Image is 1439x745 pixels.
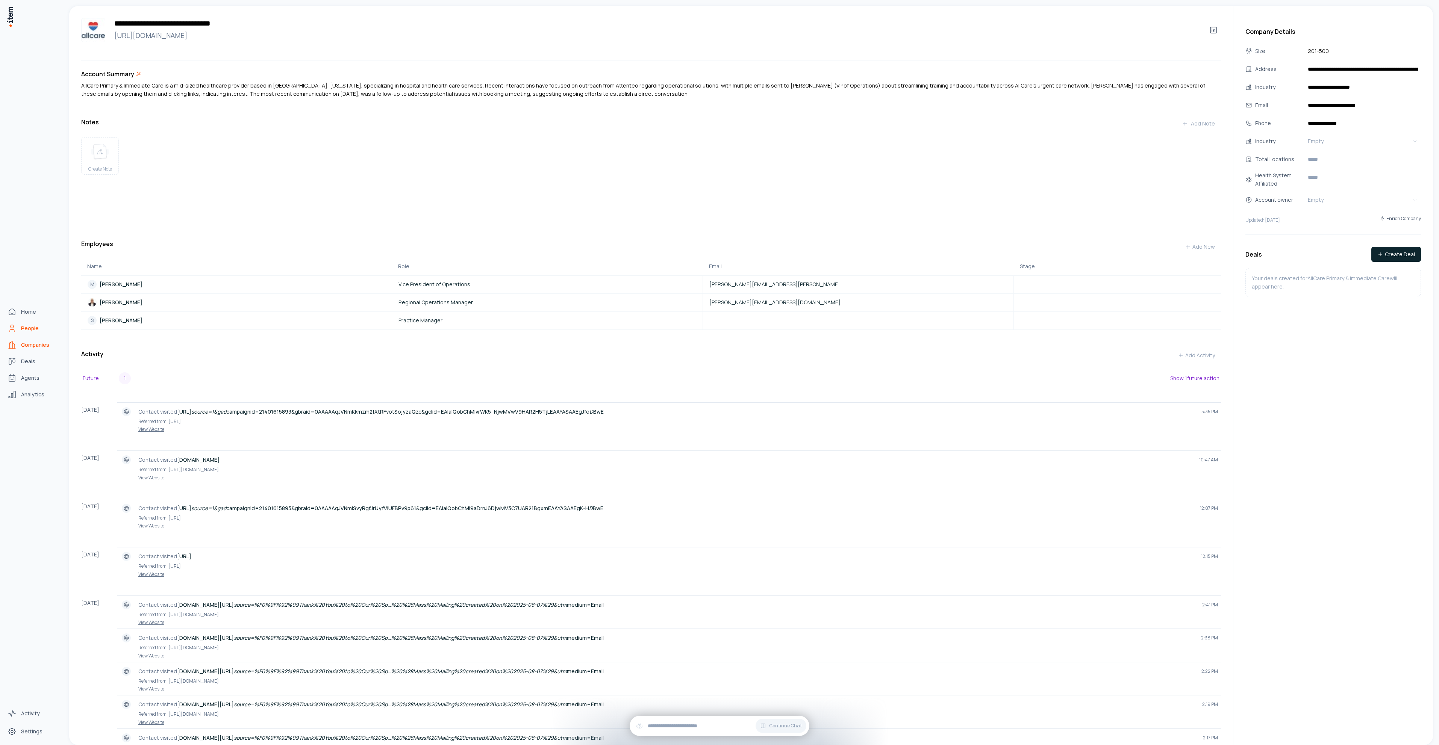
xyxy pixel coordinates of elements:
a: View Website [120,686,1218,692]
img: AllCare Primary & Immediate Care [81,18,105,42]
strong: [DOMAIN_NAME][URL] medium=Email [177,634,604,641]
a: Agents [5,370,62,385]
p: Show 1 future action [1170,375,1219,382]
p: Referred from: [URL][DOMAIN_NAME] [138,611,1218,618]
h3: Deals [1245,250,1262,259]
p: Your deals created for AllCare Primary & Immediate Care will appear here. [1252,274,1415,291]
span: 2:17 PM [1203,735,1218,741]
span: 10:47 AM [1199,457,1218,463]
div: S [88,316,97,325]
a: Miguel Roman[PERSON_NAME] [82,298,226,307]
a: [PERSON_NAME][EMAIL_ADDRESS][DOMAIN_NAME] [703,299,848,306]
a: View Website [120,653,1218,659]
div: Industry [1255,83,1303,91]
div: [DATE] [81,450,117,484]
div: M [88,280,97,289]
em: source=%F0%9F%92%99Thank%20You%20to%20Our%20Sp…%20%28Mass%20Mailing%20created%20on%202025-08-07%2... [234,668,567,675]
em: source=1&gad [191,505,226,512]
img: create note [91,144,109,160]
span: Companies [21,341,49,349]
a: S[PERSON_NAME] [82,316,226,325]
a: People [5,321,62,336]
strong: [DOMAIN_NAME][URL] medium=Email [177,734,604,741]
h3: Employees [81,239,113,254]
button: Add New [1179,239,1221,254]
strong: [URL] campaignid=21401615893&gbraid=0AAAAAqJVNmKkmzm2fXtRFvotSojyzaQzc&gclid=EAIaIQobChMIvrWK5--N... [177,408,604,415]
div: [DATE] [81,402,117,436]
p: Contact visited [138,701,1196,708]
button: Create Deal [1371,247,1421,262]
span: Deals [21,358,35,365]
button: create noteCreate Note [81,137,119,175]
a: View Website [120,426,1218,432]
span: Regional Operations Manager [398,299,473,306]
button: Add Note [1176,116,1221,131]
button: Enrich Company [1380,212,1421,225]
div: [DATE] [81,547,117,580]
span: Activity [21,710,40,717]
div: Industry [1255,137,1303,145]
span: Home [21,308,36,316]
p: Referred from: [URL] [138,514,1218,522]
a: [PERSON_NAME][EMAIL_ADDRESS][PERSON_NAME][DOMAIN_NAME] [703,281,848,288]
strong: [DOMAIN_NAME][URL] medium=Email [177,601,604,608]
strong: [URL] [177,553,191,560]
a: View Website [120,571,1218,577]
img: Miguel Roman [88,298,97,307]
p: [PERSON_NAME] [100,317,142,324]
span: [PERSON_NAME][EMAIL_ADDRESS][PERSON_NAME][DOMAIN_NAME] [709,281,842,288]
a: [URL][DOMAIN_NAME] [111,30,1200,41]
h3: Company Details [1245,27,1421,36]
a: Activity [5,706,62,721]
span: 2:38 PM [1201,635,1218,641]
p: Referred from: [URL][DOMAIN_NAME] [138,466,1218,473]
button: Future1Show 1future action [81,369,1221,387]
p: Contact visited [138,734,1197,742]
span: Continue Chat [769,723,802,729]
em: source=%F0%9F%92%99Thank%20You%20to%20Our%20Sp…%20%28Mass%20Mailing%20created%20on%202025-08-07%2... [234,634,567,641]
a: Companies [5,337,62,352]
a: Regional Operations Manager [392,299,537,306]
p: [PERSON_NAME] [100,299,142,306]
a: M[PERSON_NAME] [82,280,226,289]
p: Referred from: [URL][DOMAIN_NAME] [138,644,1218,651]
div: Email [1255,101,1303,109]
p: Contact visited [138,553,1195,560]
p: Referred from: [URL][DOMAIN_NAME] [138,677,1218,685]
div: Health System Affiliated [1255,171,1303,188]
a: Deals [5,354,62,369]
span: Agents [21,374,39,382]
span: 2:41 PM [1202,602,1218,608]
span: Vice President of Operations [398,281,470,288]
em: source=%F0%9F%92%99Thank%20You%20to%20Our%20Sp…%20%28Mass%20Mailing%20created%20on%202025-08-07%2... [234,601,567,608]
span: 5:35 PM [1201,409,1218,415]
a: Vice President of Operations [392,281,537,288]
strong: [URL] campaignid=21401615893&gbraid=0AAAAAqJVNmISvyRgfJrUyfViUFBPv9p61&gclid=EAIaIQobChMI9aDrnJ6D... [177,505,603,512]
div: AllCare Primary & Immediate Care is a mid-sized healthcare provider based in [GEOGRAPHIC_DATA], [... [81,82,1221,98]
span: Create Note [88,166,112,172]
h3: Account Summary [81,70,134,79]
img: Item Brain Logo [6,6,14,27]
span: 12:07 PM [1200,505,1218,511]
span: 2:22 PM [1201,668,1218,674]
a: View Website [120,475,1218,481]
strong: [DOMAIN_NAME] [177,456,220,463]
p: Contact visited [138,601,1196,609]
p: Contact visited [138,634,1195,642]
span: [PERSON_NAME][EMAIL_ADDRESS][DOMAIN_NAME] [709,299,841,306]
p: Referred from: [URL] [138,418,1218,425]
strong: [DOMAIN_NAME][URL] medium=Email [177,668,604,675]
div: Role [398,263,697,270]
div: Add Note [1182,120,1215,127]
div: Account owner [1255,196,1303,204]
div: Phone [1255,119,1303,127]
p: Referred from: [URL] [138,562,1218,570]
em: source=1&gad [191,408,226,415]
div: Address [1255,65,1303,73]
div: 1 [119,372,131,384]
h3: Activity [81,349,103,358]
strong: [DOMAIN_NAME][URL] medium=Email [177,701,604,708]
span: 2:19 PM [1202,701,1218,707]
h3: Notes [81,118,99,127]
em: D [589,408,593,415]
